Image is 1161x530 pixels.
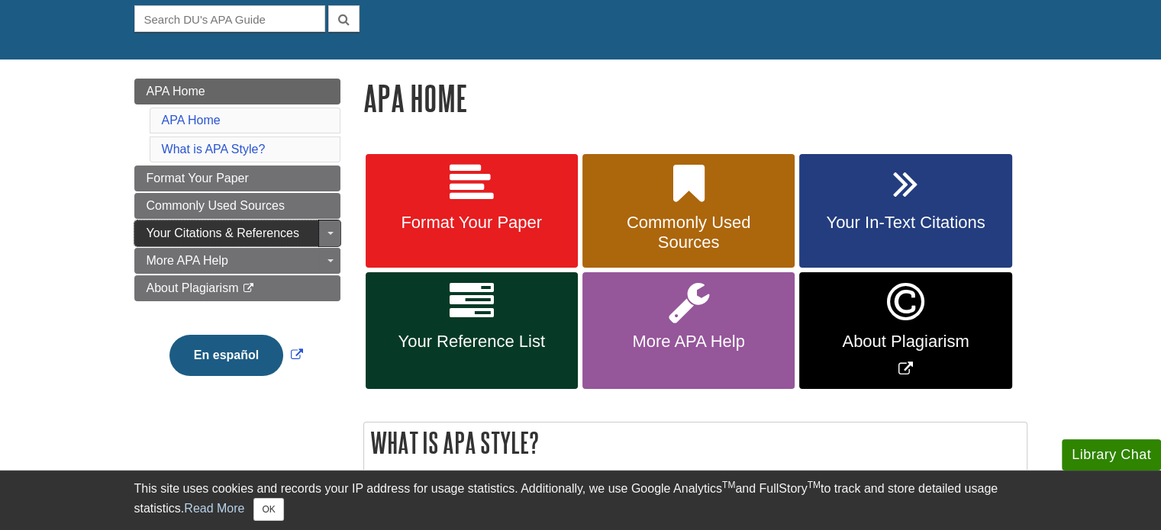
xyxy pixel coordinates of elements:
[1062,439,1161,471] button: Library Chat
[147,226,299,239] span: Your Citations & References
[134,165,340,191] a: Format Your Paper
[147,85,205,98] span: APA Home
[242,284,255,294] i: This link opens in a new window
[134,275,340,301] a: About Plagiarism
[184,502,244,515] a: Read More
[366,154,578,268] a: Format Your Paper
[147,172,249,185] span: Format Your Paper
[594,332,783,352] span: More APA Help
[582,272,795,389] a: More APA Help
[162,143,266,156] a: What is APA Style?
[811,332,1000,352] span: About Plagiarism
[166,349,307,361] a: Link opens in new window
[162,114,221,127] a: APA Home
[366,272,578,389] a: Your Reference List
[808,480,821,490] sup: TM
[377,332,566,352] span: Your Reference List
[253,498,283,521] button: Close
[363,79,1027,117] h1: APA Home
[364,422,1027,463] h2: What is APA Style?
[134,480,1027,521] div: This site uses cookies and records your IP address for usage statistics. Additionally, we use Goo...
[134,79,340,104] a: APA Home
[169,335,283,376] button: En español
[582,154,795,268] a: Commonly Used Sources
[811,213,1000,233] span: Your In-Text Citations
[799,272,1011,389] a: Link opens in new window
[134,79,340,402] div: Guide Page Menu
[147,281,239,294] span: About Plagiarism
[799,154,1011,268] a: Your In-Text Citations
[722,480,735,490] sup: TM
[147,254,228,267] span: More APA Help
[134,5,325,32] input: Search DU's APA Guide
[147,199,285,212] span: Commonly Used Sources
[134,193,340,219] a: Commonly Used Sources
[134,248,340,274] a: More APA Help
[377,213,566,233] span: Format Your Paper
[594,213,783,252] span: Commonly Used Sources
[134,220,340,246] a: Your Citations & References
